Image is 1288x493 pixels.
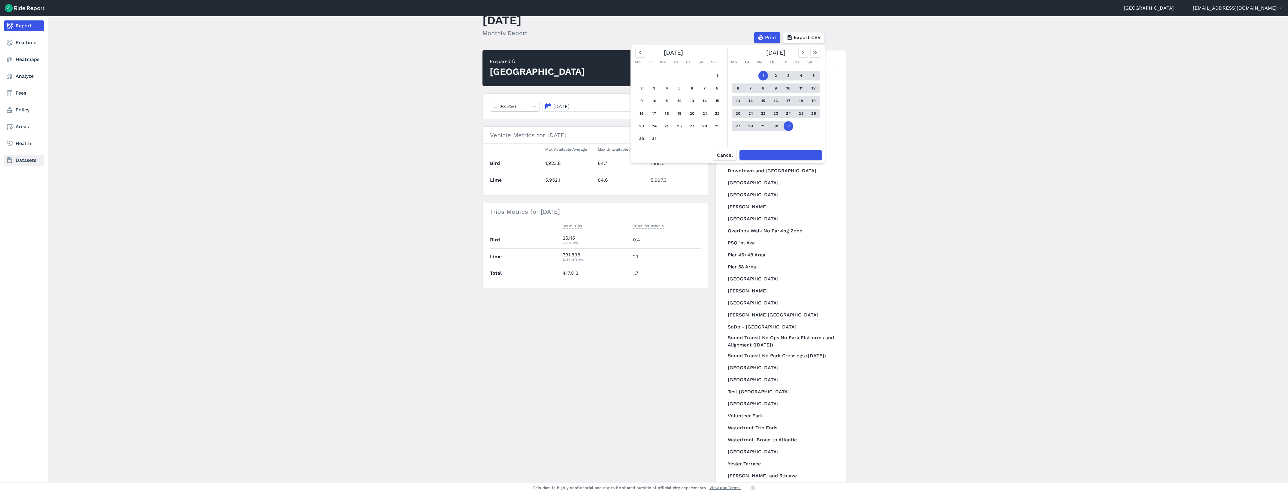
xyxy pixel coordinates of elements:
[767,57,777,67] div: Th
[729,57,739,67] div: Mo
[4,20,44,31] a: Report
[4,88,44,98] a: Fees
[630,248,701,265] td: 2.1
[746,96,755,106] button: 14
[724,458,839,470] a: Yesler Terrace
[758,109,768,118] button: 22
[646,57,655,67] div: Tu
[717,152,733,159] span: Cancel
[637,96,646,106] button: 9
[746,109,755,118] button: 21
[809,109,818,118] button: 26
[792,57,802,67] div: Sa
[490,265,560,281] th: Total
[758,121,768,131] button: 29
[649,83,659,93] button: 3
[724,422,839,434] a: Waterfront Trip Ends
[724,446,839,458] a: [GEOGRAPHIC_DATA]
[633,48,726,57] div: [DATE]
[724,273,839,285] a: [GEOGRAPHIC_DATA]
[784,71,793,80] button: 3
[712,83,722,93] button: 8
[724,249,839,261] a: Pier 46+48 Area
[637,83,646,93] button: 2
[545,146,587,152] span: Max Available Average
[796,83,806,93] button: 11
[633,57,642,67] div: Mo
[598,146,644,152] span: Max Unavailable Average
[1193,5,1283,12] button: [EMAIL_ADDRESS][DOMAIN_NAME]
[739,150,822,161] button: loadingDownload for selected dates
[700,109,709,118] button: 21
[675,83,684,93] button: 5
[483,203,708,220] h3: Trips Metrics for [DATE]
[675,109,684,118] button: 19
[746,83,755,93] button: 7
[784,96,793,106] button: 17
[809,71,818,80] button: 5
[637,109,646,118] button: 16
[633,222,664,228] span: Trips Per Vehicle
[724,225,839,237] a: Overlook Walk No Parking Zone
[724,333,839,350] a: Sound Transit No Ops No Park Platforms and Alignment ([DATE])
[687,96,697,106] button: 13
[700,121,709,131] button: 28
[724,189,839,201] a: [GEOGRAPHIC_DATA]
[809,83,818,93] button: 12
[724,165,839,177] a: Downtown and [GEOGRAPHIC_DATA]
[724,237,839,249] a: PSQ 1st Ave
[724,434,839,446] a: Waterfront_Broad to Atlantic
[709,57,718,67] div: Su
[754,57,764,67] div: We
[729,48,822,57] div: [DATE]
[637,121,646,131] button: 23
[754,32,780,43] button: Print
[805,57,815,67] div: Su
[724,398,839,410] a: [GEOGRAPHIC_DATA]
[675,96,684,106] button: 12
[796,109,806,118] button: 25
[490,155,543,172] th: Bird
[490,172,543,188] th: Lime
[482,29,527,38] h2: Monthly Report
[700,83,709,93] button: 7
[5,4,44,12] img: Ride Report
[700,96,709,106] button: 14
[563,222,582,228] span: Start Trips
[724,309,839,321] a: [PERSON_NAME][GEOGRAPHIC_DATA]
[724,201,839,213] a: [PERSON_NAME]
[563,234,628,245] div: 25,115
[742,57,751,67] div: Tu
[687,109,697,118] button: 20
[595,172,648,188] td: 84.6
[648,155,701,172] td: 1,997.7
[724,470,839,482] a: [PERSON_NAME] and 5th ave
[780,57,789,67] div: Fr
[784,109,793,118] button: 24
[765,34,776,41] span: Print
[563,257,628,262] div: 12,641.871 Avg.
[712,96,722,106] button: 15
[4,104,44,115] a: Policy
[771,121,781,131] button: 30
[649,134,659,144] button: 31
[758,96,768,106] button: 15
[809,96,818,106] button: 19
[687,83,697,93] button: 6
[771,96,781,106] button: 16
[543,172,596,188] td: 5,952.1
[4,71,44,82] a: Analyze
[794,34,821,41] span: Export CSV
[662,109,672,118] button: 18
[553,104,570,109] span: [DATE]
[687,121,697,131] button: 27
[4,138,44,149] a: Health
[758,71,768,80] button: 1
[490,58,585,65] div: Prepared for
[739,150,822,160] div: loading
[724,261,839,273] a: Pier 58 Area
[490,232,560,248] th: Bird
[630,265,701,281] td: 1.7
[637,134,646,144] button: 30
[1124,5,1174,12] a: [GEOGRAPHIC_DATA]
